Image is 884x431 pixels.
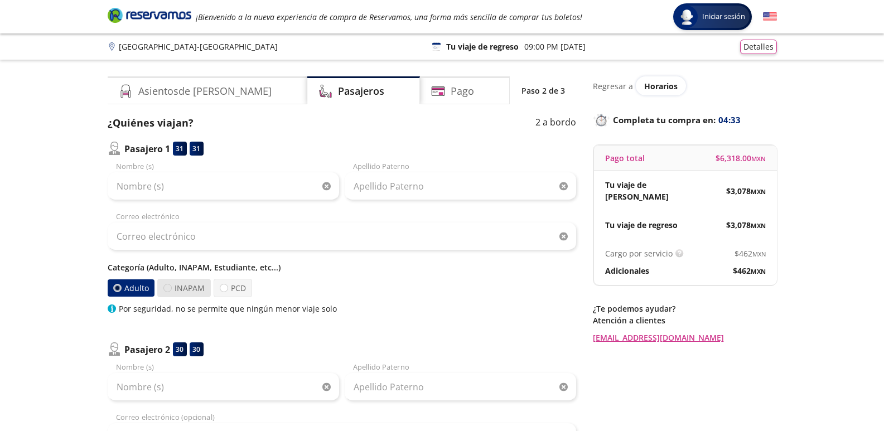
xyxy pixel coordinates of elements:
i: Brand Logo [108,7,191,23]
div: 31 [190,142,204,156]
button: English [763,10,777,24]
span: 04:33 [718,114,741,127]
div: 30 [173,342,187,356]
button: Detalles [740,40,777,54]
p: 2 a bordo [535,115,576,130]
p: Completa tu compra en : [593,112,777,128]
h4: Pago [451,84,474,99]
span: $ 3,078 [726,185,766,197]
h4: Asientos de [PERSON_NAME] [138,84,272,99]
em: ¡Bienvenido a la nueva experiencia de compra de Reservamos, una forma más sencilla de comprar tus... [196,12,582,22]
span: $ 3,078 [726,219,766,231]
p: [GEOGRAPHIC_DATA] - [GEOGRAPHIC_DATA] [119,41,278,52]
small: MXN [751,267,766,275]
label: Adulto [107,279,154,297]
small: MXN [751,221,766,230]
input: Nombre (s) [108,373,339,401]
div: 31 [173,142,187,156]
div: 30 [190,342,204,356]
span: $ 6,318.00 [716,152,766,164]
span: $ 462 [733,265,766,277]
span: $ 462 [735,248,766,259]
p: Tu viaje de [PERSON_NAME] [605,179,685,202]
p: Por seguridad, no se permite que ningún menor viaje solo [119,303,337,314]
p: Cargo por servicio [605,248,673,259]
div: Regresar a ver horarios [593,76,777,95]
a: [EMAIL_ADDRESS][DOMAIN_NAME] [593,332,777,343]
input: Apellido Paterno [345,373,576,401]
input: Nombre (s) [108,172,339,200]
p: Categoría (Adulto, INAPAM, Estudiante, etc...) [108,261,576,273]
h4: Pasajeros [338,84,384,99]
span: Iniciar sesión [698,11,750,22]
a: Brand Logo [108,7,191,27]
span: Horarios [644,81,678,91]
label: PCD [214,279,252,297]
p: Paso 2 de 3 [521,85,565,96]
p: Tu viaje de regreso [446,41,519,52]
input: Correo electrónico [108,222,576,250]
small: MXN [751,154,766,163]
label: INAPAM [157,279,211,297]
p: Tu viaje de regreso [605,219,678,231]
p: Atención a clientes [593,314,777,326]
small: MXN [751,187,766,196]
p: Pasajero 1 [124,142,170,156]
p: 09:00 PM [DATE] [524,41,586,52]
small: MXN [752,250,766,258]
p: Adicionales [605,265,649,277]
iframe: Messagebird Livechat Widget [819,366,873,420]
p: Pasajero 2 [124,343,170,356]
p: ¿Quiénes viajan? [108,115,194,130]
p: Regresar a [593,80,633,92]
p: ¿Te podemos ayudar? [593,303,777,314]
p: Pago total [605,152,645,164]
input: Apellido Paterno [345,172,576,200]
